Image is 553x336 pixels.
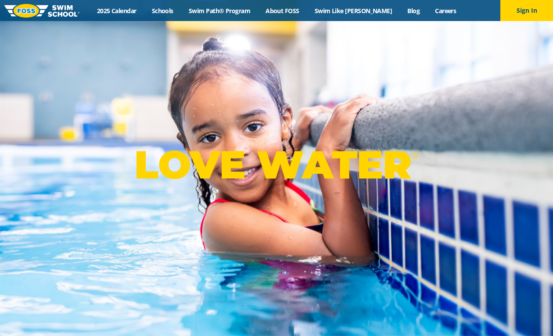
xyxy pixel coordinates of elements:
[134,141,418,188] p: LOVE WATER
[89,7,144,15] a: 2025 Calendar
[4,4,79,18] img: FOSS Swim School Logo
[427,7,464,15] a: Careers
[411,150,418,161] sup: ®
[258,7,307,15] a: About FOSS
[400,7,427,15] a: Blog
[181,7,258,15] a: Swim Path® Program
[307,7,400,15] a: Swim Like [PERSON_NAME]
[144,7,181,15] a: Schools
